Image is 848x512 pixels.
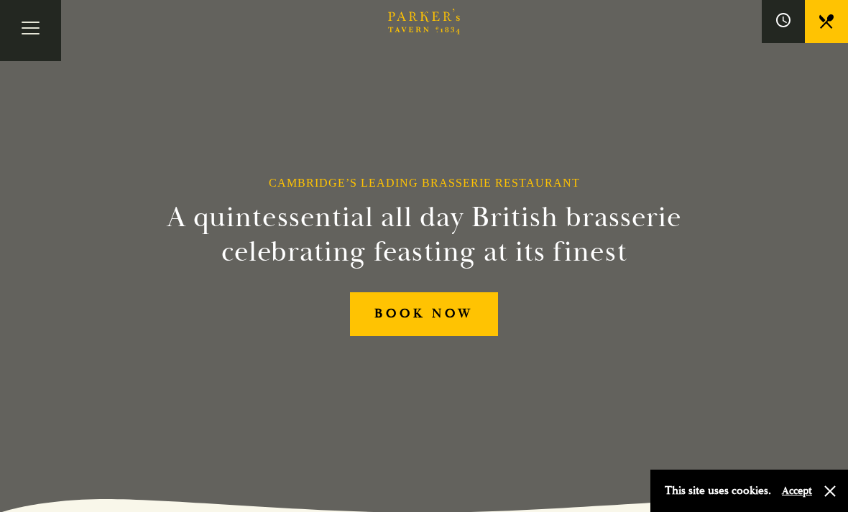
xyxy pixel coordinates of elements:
[665,480,771,501] p: This site uses cookies.
[350,292,498,336] a: BOOK NOW
[269,176,580,190] h1: Cambridge’s Leading Brasserie Restaurant
[154,200,694,269] h2: A quintessential all day British brasserie celebrating feasting at its finest
[823,484,837,498] button: Close and accept
[782,484,812,498] button: Accept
